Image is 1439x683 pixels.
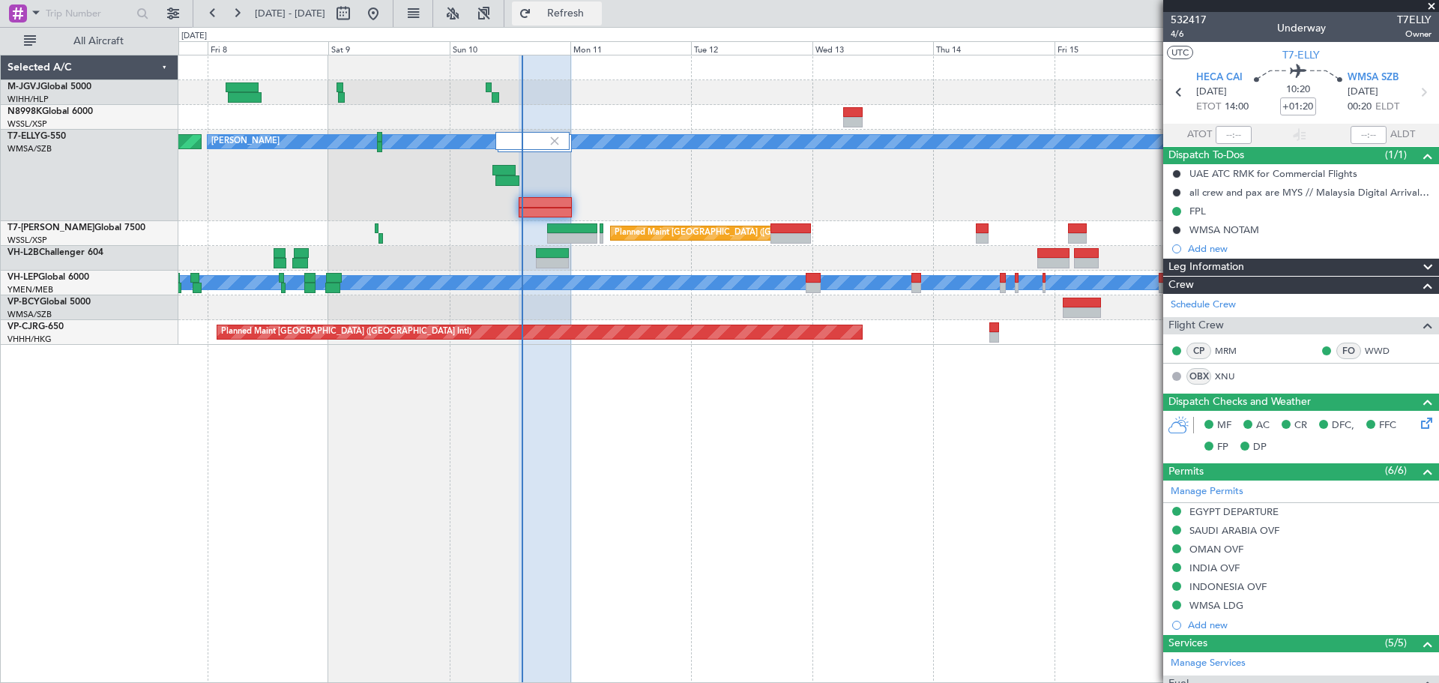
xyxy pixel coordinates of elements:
[7,143,52,154] a: WMSA/SZB
[1188,619,1432,631] div: Add new
[1189,505,1279,518] div: EGYPT DEPARTURE
[1189,167,1357,180] div: UAE ATC RMK for Commercial Flights
[1282,47,1320,63] span: T7-ELLY
[450,41,570,55] div: Sun 10
[7,223,94,232] span: T7-[PERSON_NAME]
[1286,82,1310,97] span: 10:20
[1167,46,1193,59] button: UTC
[933,41,1054,55] div: Thu 14
[1196,85,1227,100] span: [DATE]
[7,118,47,130] a: WSSL/XSP
[7,82,40,91] span: M-JGVJ
[208,41,328,55] div: Fri 8
[1336,343,1361,359] div: FO
[1348,100,1372,115] span: 00:20
[1397,12,1432,28] span: T7ELLY
[1397,28,1432,40] span: Owner
[1186,368,1211,385] div: OBX
[1253,440,1267,455] span: DP
[1365,344,1399,358] a: WWD
[1171,298,1236,313] a: Schedule Crew
[1216,126,1252,144] input: --:--
[255,7,325,20] span: [DATE] - [DATE]
[221,321,471,343] div: Planned Maint [GEOGRAPHIC_DATA] ([GEOGRAPHIC_DATA] Intl)
[7,322,64,331] a: VP-CJRG-650
[7,322,38,331] span: VP-CJR
[1332,418,1354,433] span: DFC,
[615,222,851,244] div: Planned Maint [GEOGRAPHIC_DATA] ([GEOGRAPHIC_DATA])
[1168,635,1207,652] span: Services
[1168,147,1244,164] span: Dispatch To-Dos
[7,334,52,345] a: VHHH/HKG
[1379,418,1396,433] span: FFC
[7,298,40,307] span: VP-BCY
[1277,20,1326,36] div: Underway
[1168,259,1244,276] span: Leg Information
[1225,100,1249,115] span: 14:00
[1188,242,1432,255] div: Add new
[39,36,158,46] span: All Aircraft
[1215,344,1249,358] a: MRM
[7,273,89,282] a: VH-LEPGlobal 6000
[7,82,91,91] a: M-JGVJGlobal 5000
[7,298,91,307] a: VP-BCYGlobal 5000
[1217,418,1231,433] span: MF
[1217,440,1228,455] span: FP
[7,94,49,105] a: WIHH/HLP
[1168,277,1194,294] span: Crew
[1196,100,1221,115] span: ETOT
[1189,562,1240,574] div: INDIA OVF
[570,41,691,55] div: Mon 11
[548,134,561,148] img: gray-close.svg
[1196,70,1243,85] span: HECA CAI
[1189,205,1206,217] div: FPL
[1168,394,1311,411] span: Dispatch Checks and Weather
[1385,147,1407,163] span: (1/1)
[7,132,66,141] a: T7-ELLYG-550
[181,30,207,43] div: [DATE]
[1168,463,1204,481] span: Permits
[7,235,47,246] a: WSSL/XSP
[1348,70,1399,85] span: WMSA SZB
[7,273,38,282] span: VH-LEP
[1390,127,1415,142] span: ALDT
[1189,599,1243,612] div: WMSA LDG
[534,8,597,19] span: Refresh
[1375,100,1399,115] span: ELDT
[16,29,163,53] button: All Aircraft
[1385,463,1407,478] span: (6/6)
[1189,524,1279,537] div: SAUDI ARABIA OVF
[1171,28,1207,40] span: 4/6
[1186,343,1211,359] div: CP
[7,248,39,257] span: VH-L2B
[1171,484,1243,499] a: Manage Permits
[1171,656,1246,671] a: Manage Services
[1189,186,1432,199] div: all crew and pax are MYS // Malaysia Digital Arrival Card (MDAC)
[1294,418,1307,433] span: CR
[1187,127,1212,142] span: ATOT
[1168,317,1224,334] span: Flight Crew
[46,2,132,25] input: Trip Number
[7,309,52,320] a: WMSA/SZB
[1171,12,1207,28] span: 532417
[691,41,812,55] div: Tue 12
[1348,85,1378,100] span: [DATE]
[211,130,280,153] div: [PERSON_NAME]
[7,132,40,141] span: T7-ELLY
[7,107,93,116] a: N8998KGlobal 6000
[7,284,53,295] a: YMEN/MEB
[7,248,103,257] a: VH-L2BChallenger 604
[1215,370,1249,383] a: XNU
[7,223,145,232] a: T7-[PERSON_NAME]Global 7500
[1189,223,1259,236] div: WMSA NOTAM
[1385,635,1407,651] span: (5/5)
[1256,418,1270,433] span: AC
[7,107,42,116] span: N8998K
[328,41,449,55] div: Sat 9
[1189,580,1267,593] div: INDONESIA OVF
[512,1,602,25] button: Refresh
[1189,543,1243,556] div: OMAN OVF
[1055,41,1175,55] div: Fri 15
[812,41,933,55] div: Wed 13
